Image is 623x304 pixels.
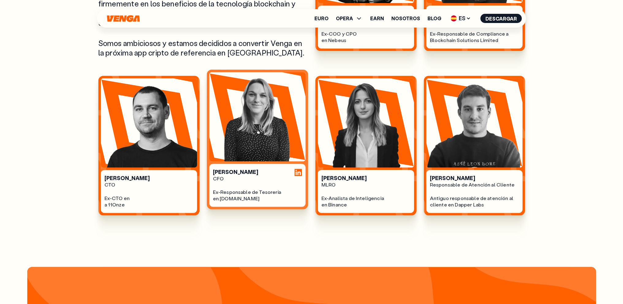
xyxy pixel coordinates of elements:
[370,16,384,21] a: Earn
[430,31,519,44] div: Ex-Responsable de Compliance a Blockchain Solutions Limited
[481,14,522,23] button: Descargar
[98,76,199,215] a: person image[PERSON_NAME]CTOEx-CTO ena 11Onze
[314,16,329,21] a: Euro
[213,169,302,175] div: [PERSON_NAME]
[321,195,410,208] div: Ex-Analista de Inteligencia en Binance
[104,175,193,182] div: [PERSON_NAME]
[451,15,457,21] img: flag-es
[336,15,363,22] span: OPERA
[315,76,416,215] a: person image[PERSON_NAME]MLROEx-Analista de Inteligenciaen Binance
[449,13,473,23] span: ES
[213,175,302,182] div: CFO
[424,76,525,215] a: person image[PERSON_NAME]Responsable de Atención al ClienteAntiguo responsable de atención al cli...
[207,76,308,215] a: person image[PERSON_NAME]CFOEx-Responsable de Tesoreríaen [DOMAIN_NAME]
[101,78,197,167] img: person image
[430,175,519,182] div: [PERSON_NAME]
[213,189,302,202] div: Ex-Responsable de Tesorería en [DOMAIN_NAME]
[104,195,193,208] div: Ex-CTO en a 11Onze
[430,182,519,188] div: Responsable de Atención al Cliente
[98,38,308,57] p: Somos ambiciosos y estamos decididos a convertir Venga en la próxima app cripto de referencia en ...
[321,175,410,182] div: [PERSON_NAME]
[391,16,420,21] a: Nosotros
[318,78,414,167] img: person image
[426,78,522,167] img: person image
[104,182,193,188] div: CTO
[106,15,141,22] svg: Inicio
[430,195,519,208] div: Antiguo responsable de atención al cliente en Dapper Labs
[336,16,353,21] span: OPERA
[427,16,441,21] a: Blog
[321,182,410,188] div: MLRO
[321,31,410,44] div: Ex-COO y CPO en Nebeus
[209,72,306,161] img: person image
